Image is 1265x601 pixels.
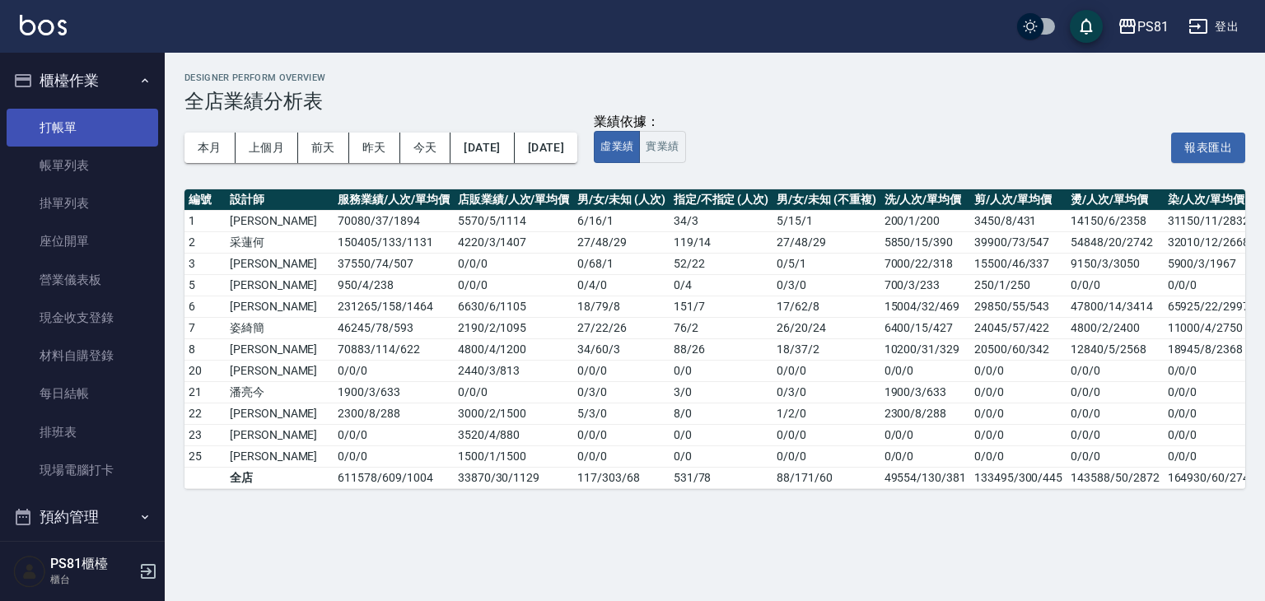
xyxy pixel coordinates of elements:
td: 0/0/0 [1164,360,1260,381]
td: 49554/130/381 [880,467,970,488]
button: [DATE] [515,133,577,163]
td: 5 / 3 / 0 [573,403,669,424]
td: 0/0/0 [970,403,1067,424]
td: 18945/8/2368 [1164,338,1260,360]
td: 0 / 4 [670,274,773,296]
td: 37550 / 74 / 507 [334,253,453,274]
img: Logo [20,15,67,35]
td: 2 [184,231,226,253]
td: 0/0/0 [1164,445,1260,467]
th: 編號 [184,189,226,211]
td: 7 [184,317,226,338]
td: 32010/12/2668 [1164,231,1260,253]
a: 掛單列表 [7,184,158,222]
td: 0 / 0 / 0 [454,274,573,296]
td: 15004/32/469 [880,296,970,317]
td: 0 / 0 / 0 [773,360,880,381]
td: 0/0/0 [1164,381,1260,403]
td: [PERSON_NAME] [226,445,334,467]
a: 每日結帳 [7,375,158,412]
td: 34 / 60 / 3 [573,338,669,360]
td: 3000 / 2 / 1500 [454,403,573,424]
a: 現場電腦打卡 [7,451,158,489]
td: 0/0/0 [970,445,1067,467]
td: 0 / 0 [670,360,773,381]
td: 700/3/233 [880,274,970,296]
td: 3 [184,253,226,274]
div: 業績依據： [594,114,685,131]
td: 29850/55/543 [970,296,1067,317]
th: 男/女/未知 (不重複) [773,189,880,211]
td: [PERSON_NAME] [226,338,334,360]
td: 117 / 303 / 68 [573,467,669,488]
td: 3 / 0 [670,381,773,403]
p: 櫃台 [50,572,134,587]
td: 1 / 2 / 0 [773,403,880,424]
h2: Designer Perform Overview [184,72,1245,83]
td: 1500 / 1 / 1500 [454,445,573,467]
button: 報表及分析 [7,538,158,581]
td: 24045/57/422 [970,317,1067,338]
td: 0 / 0 / 0 [773,424,880,445]
td: 12840/5/2568 [1067,338,1163,360]
th: 男/女/未知 (人次) [573,189,669,211]
td: 31150/11/2832 [1164,210,1260,231]
button: save [1070,10,1103,43]
td: 0 / 3 / 0 [773,381,880,403]
td: 0/0/0 [970,360,1067,381]
td: 0 / 0 / 0 [334,445,453,467]
td: 200/1/200 [880,210,970,231]
td: 26 / 20 / 24 [773,317,880,338]
td: 0/0/0 [1067,445,1163,467]
td: 0 / 0 / 0 [573,445,669,467]
td: 4800 / 4 / 1200 [454,338,573,360]
td: 4220 / 3 / 1407 [454,231,573,253]
td: 611578 / 609 / 1004 [334,467,453,488]
td: 0 / 0 / 0 [334,360,453,381]
td: 46245 / 78 / 593 [334,317,453,338]
td: 2300 / 8 / 288 [334,403,453,424]
td: 950 / 4 / 238 [334,274,453,296]
td: 8 / 0 [670,403,773,424]
td: 3450/8/431 [970,210,1067,231]
td: 21 [184,381,226,403]
td: 0/0/0 [880,445,970,467]
td: 9150/3/3050 [1067,253,1163,274]
th: 指定/不指定 (人次) [670,189,773,211]
td: [PERSON_NAME] [226,424,334,445]
td: 6 / 16 / 1 [573,210,669,231]
td: 0 / 0 / 0 [773,445,880,467]
a: 報表匯出 [1171,138,1245,154]
td: [PERSON_NAME] [226,274,334,296]
td: 0 / 0 / 0 [454,253,573,274]
a: 打帳單 [7,109,158,147]
button: 前天 [298,133,349,163]
td: 7000/22/318 [880,253,970,274]
button: 上個月 [236,133,298,163]
td: 47800/14/3414 [1067,296,1163,317]
td: 0 / 3 / 0 [773,274,880,296]
td: 2190 / 2 / 1095 [454,317,573,338]
button: 本月 [184,133,236,163]
td: 34 / 3 [670,210,773,231]
button: 登出 [1182,12,1245,42]
td: 14150/6/2358 [1067,210,1163,231]
th: 設計師 [226,189,334,211]
button: 報表匯出 [1171,133,1245,163]
td: 143588/50/2872 [1067,467,1163,488]
td: 70883 / 114 / 622 [334,338,453,360]
a: 座位開單 [7,222,158,260]
td: 3520 / 4 / 880 [454,424,573,445]
td: 10200/31/329 [880,338,970,360]
button: 實業績 [639,131,685,163]
td: 17 / 62 / 8 [773,296,880,317]
td: 0 / 4 / 0 [573,274,669,296]
td: 1900 / 3 / 633 [334,381,453,403]
td: 88 / 171 / 60 [773,467,880,488]
td: 1900/3/633 [880,381,970,403]
button: 預約管理 [7,496,158,538]
td: 0/0/0 [970,381,1067,403]
td: 5850/15/390 [880,231,970,253]
td: [PERSON_NAME] [226,296,334,317]
td: 0/0/0 [1164,424,1260,445]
